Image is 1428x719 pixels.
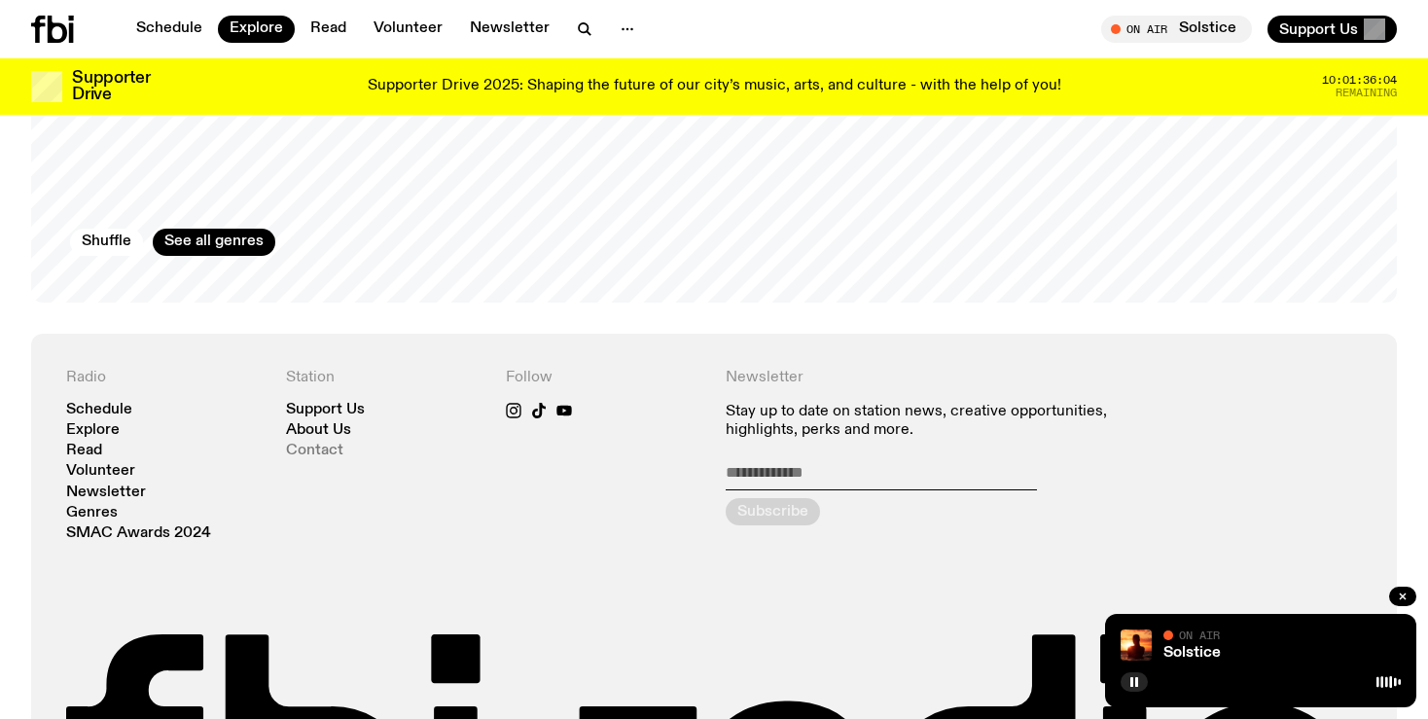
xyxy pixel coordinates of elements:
[1163,645,1221,661] a: Solstice
[1101,16,1252,43] button: On AirSolstice
[286,423,351,438] a: About Us
[66,444,102,458] a: Read
[726,498,820,525] button: Subscribe
[1322,75,1397,86] span: 10:01:36:04
[70,229,143,256] button: Shuffle
[66,423,120,438] a: Explore
[286,369,482,387] h4: Station
[726,403,1142,440] p: Stay up to date on station news, creative opportunities, highlights, perks and more.
[66,506,118,521] a: Genres
[66,464,135,479] a: Volunteer
[66,526,211,541] a: SMAC Awards 2024
[1267,16,1397,43] button: Support Us
[66,369,263,387] h4: Radio
[1336,88,1397,98] span: Remaining
[218,16,295,43] a: Explore
[458,16,561,43] a: Newsletter
[726,369,1142,387] h4: Newsletter
[72,70,150,103] h3: Supporter Drive
[286,403,365,417] a: Support Us
[66,403,132,417] a: Schedule
[1121,629,1152,661] img: A girl standing in the ocean as waist level, staring into the rise of the sun.
[1179,629,1220,641] span: On Air
[506,369,702,387] h4: Follow
[125,16,214,43] a: Schedule
[1279,20,1358,38] span: Support Us
[362,16,454,43] a: Volunteer
[66,485,146,500] a: Newsletter
[368,78,1061,95] p: Supporter Drive 2025: Shaping the future of our city’s music, arts, and culture - with the help o...
[286,444,343,458] a: Contact
[299,16,358,43] a: Read
[153,229,275,256] a: See all genres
